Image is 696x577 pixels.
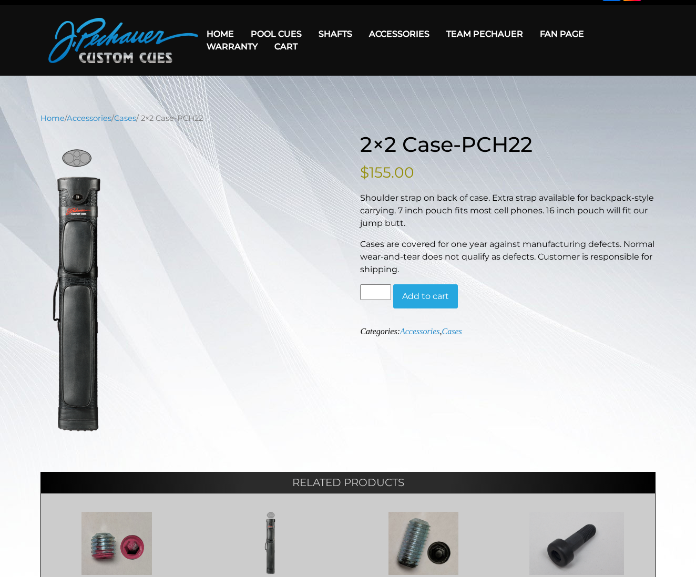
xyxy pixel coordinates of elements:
[442,327,462,336] a: Cases
[266,33,306,60] a: Cart
[198,20,242,47] a: Home
[360,192,656,230] p: Shoulder strap on back of case. Extra strap available for backpack-style carrying. 7 inch pouch f...
[360,238,656,276] p: Cases are covered for one year against manufacturing defects. Normal wear-and-tear does not quali...
[360,163,414,181] bdi: 155.00
[531,20,592,47] a: Fan Page
[40,114,65,123] a: Home
[400,327,440,336] a: Accessories
[361,20,438,47] a: Accessories
[52,512,182,575] img: Pink .3 oz.
[40,112,656,124] nav: Breadcrumb
[393,284,458,308] button: Add to cart
[48,18,198,63] img: Pechauer Custom Cues
[438,20,531,47] a: Team Pechauer
[242,20,310,47] a: Pool Cues
[205,512,336,575] img: 3x6 Case-PCH36
[360,132,656,157] h1: 2×2 Case-PCH22
[511,512,642,575] img: Butt Extension Plug
[67,114,111,123] a: Accessories
[40,145,114,434] img: 2x2Horizontal-1010x168.png
[114,114,136,123] a: Cases
[360,284,391,300] input: Product quantity
[40,472,656,493] h2: Related products
[198,33,266,60] a: Warranty
[360,327,462,336] span: Categories: ,
[358,512,489,575] img: Image of black weight screw
[310,20,361,47] a: Shafts
[360,163,369,181] span: $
